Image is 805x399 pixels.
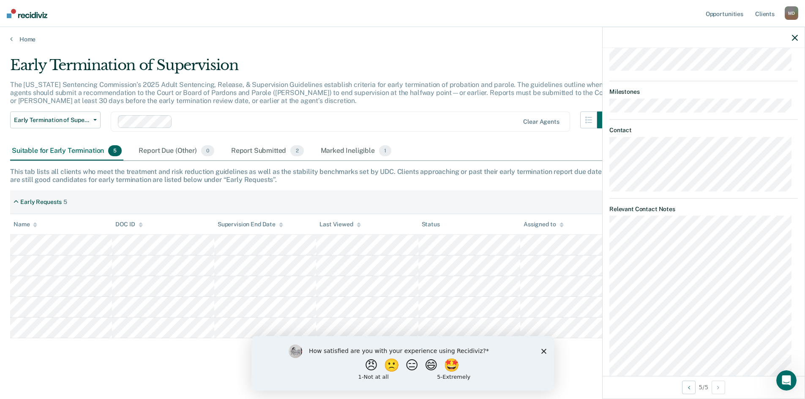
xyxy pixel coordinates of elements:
div: 5 / 5 [603,376,805,398]
div: Clear agents [523,118,559,125]
iframe: Intercom live chat [776,370,797,391]
div: Report Due (Other) [137,142,216,160]
a: Home [10,35,795,43]
button: Previous Opportunity [682,380,696,394]
span: 2 [290,145,303,156]
div: Name [14,221,37,228]
span: 1 [379,145,391,156]
dt: Contact [609,127,798,134]
button: Next Opportunity [712,380,725,394]
iframe: Survey by Kim from Recidiviz [251,336,554,391]
div: M D [785,6,798,20]
p: The [US_STATE] Sentencing Commission’s 2025 Adult Sentencing, Release, & Supervision Guidelines e... [10,81,611,105]
div: Report Submitted [229,142,306,160]
div: Marked Ineligible [319,142,393,160]
div: Assigned to [524,221,563,228]
div: Early Requests [20,198,62,206]
span: 5 [108,145,122,156]
div: 5 [63,198,67,206]
div: Early Termination of Supervision [10,57,614,81]
span: Early Termination of Supervision [14,117,90,124]
div: This tab lists all clients who meet the treatment and risk reduction guidelines as well as the st... [10,168,795,184]
img: Recidiviz [7,9,47,18]
div: Last Viewed [319,221,360,228]
div: Supervision End Date [218,221,283,228]
div: Status [422,221,440,228]
span: 0 [201,145,214,156]
div: DOC ID [115,221,142,228]
div: Suitable for Early Termination [10,142,123,160]
dt: Milestones [609,88,798,95]
dt: Relevant Contact Notes [609,205,798,212]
